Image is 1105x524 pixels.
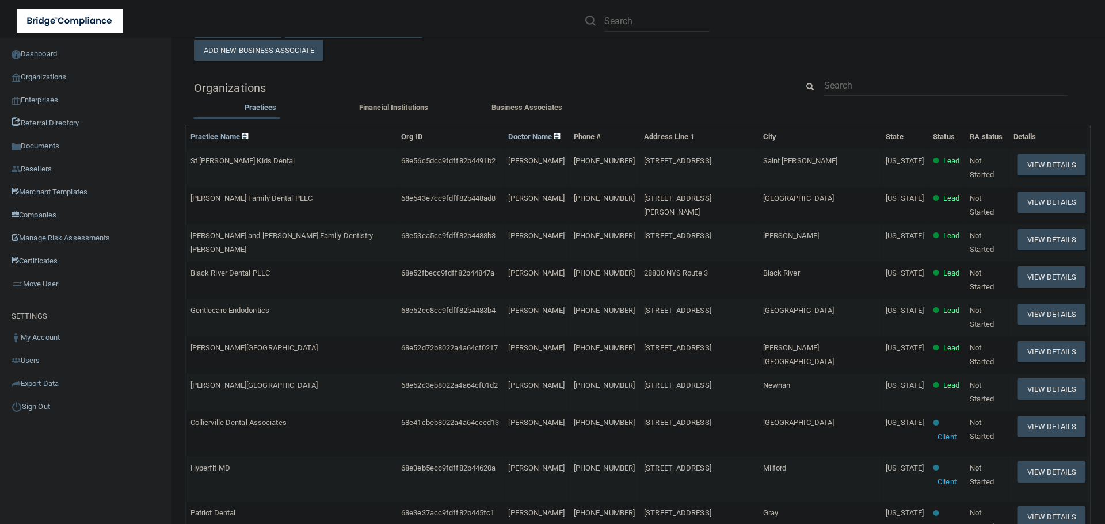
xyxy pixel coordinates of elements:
[585,16,596,26] img: ic-search.3b580494.png
[401,464,496,472] span: 68e3eb5ecc9fdff82b44620a
[190,343,318,352] span: [PERSON_NAME][GEOGRAPHIC_DATA]
[190,194,313,202] span: [PERSON_NAME] Family Dental PLLC
[508,381,564,389] span: [PERSON_NAME]
[943,154,959,168] p: Lead
[12,97,21,105] img: enterprise.0d942306.png
[401,418,499,427] span: 68e41cbeb8022a4a64ceed13
[333,101,454,114] label: Financial Institutions
[401,381,498,389] span: 68e52c3eb8022a4a64cf01d2
[12,401,22,412] img: ic_power_dark.7ecde6b1.png
[12,50,21,59] img: ic_dashboard_dark.d01f4a41.png
[759,125,882,149] th: City
[886,343,924,352] span: [US_STATE]
[12,142,21,151] img: icon-documents.8dae5593.png
[1018,461,1085,483] button: View Details
[574,464,635,472] span: [PHONE_NUMBER]
[943,341,959,355] p: Lead
[970,194,994,216] span: Not Started
[12,379,21,388] img: icon-export.b9366987.png
[970,156,994,179] span: Not Started
[943,192,959,205] p: Lead
[12,73,21,82] img: organization-icon.f8decf85.png
[17,9,123,33] img: bridge_compliance_login_screen.278c3ca4.svg
[1018,341,1085,362] button: View Details
[245,103,277,112] span: Practices
[928,125,965,149] th: Status
[644,381,711,389] span: [STREET_ADDRESS]
[401,231,496,240] span: 68e53ea5cc9fdff82b4488b3
[943,378,959,392] p: Lead
[508,508,564,517] span: [PERSON_NAME]
[763,156,838,165] span: Saint [PERSON_NAME]
[12,165,21,174] img: ic_reseller.de258add.png
[763,269,800,277] span: Black River
[194,101,327,117] li: Practices
[938,430,957,444] p: Client
[574,306,635,315] span: [PHONE_NUMBER]
[1018,416,1085,437] button: View Details
[574,381,635,389] span: [PHONE_NUMBER]
[970,306,994,328] span: Not Started
[574,269,635,277] span: [PHONE_NUMBER]
[359,103,428,112] span: Financial Institutions
[763,231,819,240] span: [PERSON_NAME]
[190,306,269,315] span: Gentlecare Endodontics
[644,194,711,216] span: [STREET_ADDRESS][PERSON_NAME]
[970,464,994,486] span: Not Started
[574,343,635,352] span: [PHONE_NUMBER]
[886,306,924,315] span: [US_STATE]
[644,508,711,517] span: [STREET_ADDRESS]
[938,475,957,489] p: Client
[644,464,711,472] span: [STREET_ADDRESS]
[763,418,835,427] span: [GEOGRAPHIC_DATA]
[401,194,496,202] span: 68e543e7cc9fdff82b448ad8
[886,231,924,240] span: [US_STATE]
[190,231,376,254] span: [PERSON_NAME] and [PERSON_NAME] Family Dentistry- [PERSON_NAME]
[943,304,959,318] p: Lead
[12,333,21,342] img: ic_user_dark.df1a06c3.png
[763,464,787,472] span: Milford
[190,381,318,389] span: [PERSON_NAME][GEOGRAPHIC_DATA]
[970,343,994,366] span: Not Started
[639,125,758,149] th: Address Line 1
[1009,125,1090,149] th: Details
[508,194,564,202] span: [PERSON_NAME]
[401,508,494,517] span: 68e3e37acc9fdff82b445fc1
[970,269,994,291] span: Not Started
[508,418,564,427] span: [PERSON_NAME]
[466,101,588,114] label: Business Associates
[194,82,780,94] h5: Organizations
[1018,378,1085,400] button: View Details
[824,75,1068,96] input: Search
[1018,266,1085,288] button: View Details
[644,156,711,165] span: [STREET_ADDRESS]
[200,101,321,114] label: Practices
[397,125,504,149] th: Org ID
[943,266,959,280] p: Lead
[886,464,924,472] span: [US_STATE]
[970,381,994,403] span: Not Started
[190,464,230,472] span: Hyperfit MD
[644,343,711,352] span: [STREET_ADDRESS]
[763,306,835,315] span: [GEOGRAPHIC_DATA]
[508,156,564,165] span: [PERSON_NAME]
[886,156,924,165] span: [US_STATE]
[190,269,270,277] span: Black River Dental PLLC
[190,418,287,427] span: Collierville Dental Associates
[574,508,635,517] span: [PHONE_NUMBER]
[970,418,994,441] span: Not Started
[886,508,924,517] span: [US_STATE]
[644,231,711,240] span: [STREET_ADDRESS]
[508,464,564,472] span: [PERSON_NAME]
[12,356,21,365] img: icon-users.e205127d.png
[644,269,708,277] span: 28800 NYS Route 3
[12,309,47,323] label: SETTINGS
[574,418,635,427] span: [PHONE_NUMBER]
[190,132,248,141] a: Practice Name
[508,343,564,352] span: [PERSON_NAME]
[1018,154,1085,175] button: View Details
[644,306,711,315] span: [STREET_ADDRESS]
[644,418,711,427] span: [STREET_ADDRESS]
[401,343,498,352] span: 68e52d72b8022a4a64cf0217
[491,103,562,112] span: Business Associates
